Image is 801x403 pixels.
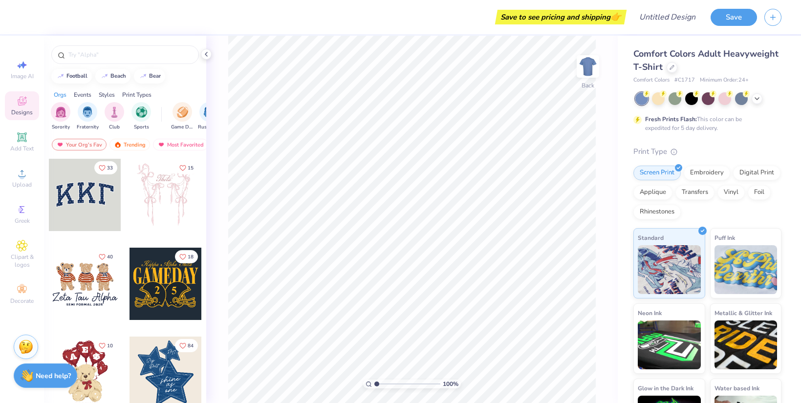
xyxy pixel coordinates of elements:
[633,185,672,200] div: Applique
[101,73,108,79] img: trend_line.gif
[711,9,757,26] button: Save
[56,141,64,148] img: most_fav.gif
[714,320,778,369] img: Metallic & Glitter Ink
[171,102,194,131] div: filter for Game Day
[157,141,165,148] img: most_fav.gif
[15,217,30,225] span: Greek
[638,245,701,294] img: Standard
[714,383,759,393] span: Water based Ink
[67,50,193,60] input: Try "Alpha"
[139,73,147,79] img: trend_line.gif
[733,166,780,180] div: Digital Print
[12,181,32,189] span: Upload
[107,343,113,348] span: 10
[51,102,70,131] div: filter for Sorority
[638,320,701,369] img: Neon Ink
[77,102,99,131] button: filter button
[675,185,714,200] div: Transfers
[105,102,124,131] button: filter button
[77,102,99,131] div: filter for Fraternity
[149,73,161,79] div: bear
[153,139,208,150] div: Most Favorited
[610,11,621,22] span: 👉
[633,76,670,85] span: Comfort Colors
[36,371,71,381] strong: Need help?
[57,73,65,79] img: trend_line.gif
[638,308,662,318] span: Neon Ink
[82,106,93,118] img: Fraternity Image
[188,166,194,170] span: 15
[110,73,126,79] div: beach
[633,166,681,180] div: Screen Print
[94,250,117,263] button: Like
[131,102,151,131] button: filter button
[700,76,749,85] span: Minimum Order: 24 +
[498,10,624,24] div: Save to see pricing and shipping
[171,102,194,131] button: filter button
[94,161,117,174] button: Like
[54,90,66,99] div: Orgs
[5,253,39,269] span: Clipart & logos
[11,108,33,116] span: Designs
[109,106,120,118] img: Club Image
[107,166,113,170] span: 33
[674,76,695,85] span: # C1717
[582,81,594,90] div: Back
[134,69,165,84] button: bear
[188,255,194,259] span: 18
[204,106,215,118] img: Rush & Bid Image
[11,72,34,80] span: Image AI
[638,233,664,243] span: Standard
[748,185,771,200] div: Foil
[198,102,220,131] button: filter button
[714,245,778,294] img: Puff Ink
[10,145,34,152] span: Add Text
[188,343,194,348] span: 84
[633,146,781,157] div: Print Type
[684,166,730,180] div: Embroidery
[136,106,147,118] img: Sports Image
[51,102,70,131] button: filter button
[171,124,194,131] span: Game Day
[638,383,693,393] span: Glow in the Dark Ink
[578,57,598,76] img: Back
[645,115,765,132] div: This color can be expedited for 5 day delivery.
[443,380,458,388] span: 100 %
[52,139,107,150] div: Your Org's Fav
[51,69,92,84] button: football
[198,124,220,131] span: Rush & Bid
[114,141,122,148] img: trending.gif
[77,124,99,131] span: Fraternity
[175,250,198,263] button: Like
[714,308,772,318] span: Metallic & Glitter Ink
[10,297,34,305] span: Decorate
[109,124,120,131] span: Club
[107,255,113,259] span: 40
[74,90,91,99] div: Events
[714,233,735,243] span: Puff Ink
[633,48,779,73] span: Comfort Colors Adult Heavyweight T-Shirt
[175,339,198,352] button: Like
[55,106,66,118] img: Sorority Image
[105,102,124,131] div: filter for Club
[198,102,220,131] div: filter for Rush & Bid
[131,102,151,131] div: filter for Sports
[66,73,87,79] div: football
[717,185,745,200] div: Vinyl
[122,90,152,99] div: Print Types
[109,139,150,150] div: Trending
[631,7,703,27] input: Untitled Design
[95,69,130,84] button: beach
[134,124,149,131] span: Sports
[177,106,188,118] img: Game Day Image
[94,339,117,352] button: Like
[633,205,681,219] div: Rhinestones
[99,90,115,99] div: Styles
[52,124,70,131] span: Sorority
[175,161,198,174] button: Like
[645,115,697,123] strong: Fresh Prints Flash:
